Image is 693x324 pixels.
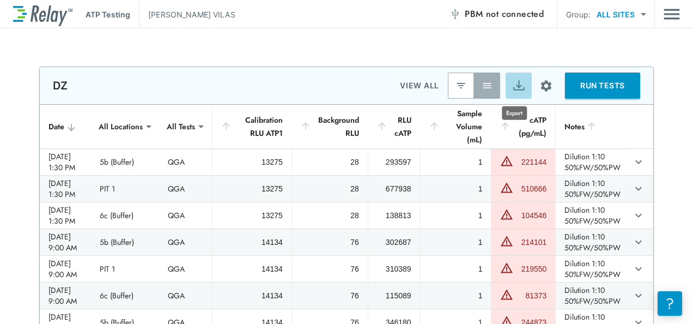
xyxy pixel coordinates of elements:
td: Dilution 1:10 50%FW/50%PW [555,176,629,202]
button: Site setup [532,71,561,100]
td: QGA [159,229,212,255]
div: Export [502,106,527,120]
img: Warning [500,208,513,221]
div: 76 [301,290,359,301]
div: 1 [429,290,483,301]
img: Warning [500,235,513,248]
td: 6c (Buffer) [91,202,159,229]
button: PBM not connected [445,3,548,25]
p: DZ [53,79,68,92]
div: [DATE] 1:30 PM [48,205,82,226]
div: Notes [564,120,621,133]
div: 1 [429,210,483,221]
p: VIEW ALL [400,79,439,92]
div: 677938 [377,183,411,194]
div: 1 [429,157,483,167]
div: 28 [301,157,359,167]
div: 219550 [516,263,546,274]
p: ATP Testing [86,9,130,20]
img: Warning [500,181,513,194]
div: RLU cATP [376,113,411,140]
img: Settings Icon [539,79,553,93]
button: expand row [629,286,648,305]
div: Calibration RLU ATP1 [221,113,283,140]
div: 28 [301,210,359,221]
iframe: Resource center [658,291,682,316]
img: Export Icon [512,79,526,93]
img: Latest [455,80,466,91]
div: 76 [301,263,359,274]
img: Warning [500,261,513,274]
div: All Tests [159,116,203,137]
p: [PERSON_NAME] VILAS [148,9,235,20]
div: 14134 [221,237,283,248]
button: expand row [629,233,648,251]
div: 13275 [221,183,283,194]
img: Warning [500,154,513,167]
span: not connected [486,8,544,20]
td: 5b (Buffer) [91,149,159,175]
td: QGA [159,283,212,309]
td: QGA [159,149,212,175]
div: 293597 [377,157,411,167]
div: 76 [301,237,359,248]
img: Offline Icon [449,9,460,20]
td: Dilution 1:10 50%FW/50%PW [555,149,629,175]
td: PIT 1 [91,176,159,202]
button: expand row [629,153,648,171]
div: 510666 [516,183,546,194]
p: Group: [566,9,591,20]
div: [DATE] 9:00 AM [48,258,82,280]
td: Dilution 1:10 50%FW/50%PW [555,283,629,309]
button: expand row [629,260,648,278]
div: [DATE] 9:00 AM [48,231,82,253]
div: 214101 [516,237,546,248]
div: All Locations [91,116,150,137]
td: Dilution 1:10 50%FW/50%PW [555,256,629,282]
div: [DATE] 1:30 PM [48,178,82,200]
div: 13275 [221,210,283,221]
img: Warning [500,288,513,301]
td: 6c (Buffer) [91,283,159,309]
img: LuminUltra Relay [13,3,72,26]
button: Export [506,73,532,99]
td: Dilution 1:10 50%FW/50%PW [555,202,629,229]
div: 104546 [516,210,546,221]
button: expand row [629,206,648,225]
div: 13275 [221,157,283,167]
img: View All [482,80,493,91]
div: 81373 [516,290,546,301]
th: Date [40,105,91,149]
div: Sample Volume (mL) [429,107,483,146]
div: [DATE] 1:30 PM [48,151,82,173]
td: QGA [159,202,212,229]
div: 310389 [377,263,411,274]
div: Background RLU [300,113,359,140]
div: 1 [429,263,483,274]
img: Drawer Icon [664,4,680,25]
div: 1 [429,183,483,194]
div: 302687 [377,237,411,248]
td: QGA [159,256,212,282]
div: 1 [429,237,483,248]
button: Main menu [664,4,680,25]
div: 221144 [516,157,546,167]
td: QGA [159,176,212,202]
div: 138813 [377,210,411,221]
td: Dilution 1:10 50%FW/50%PW [555,229,629,255]
div: 14134 [221,290,283,301]
button: expand row [629,179,648,198]
div: 28 [301,183,359,194]
span: PBM [465,7,544,22]
div: [DATE] 9:00 AM [48,285,82,307]
div: 14134 [221,263,283,274]
button: RUN TESTS [565,73,640,99]
div: 115089 [377,290,411,301]
td: 5b (Buffer) [91,229,159,255]
div: cATP (pg/mL) [500,113,546,140]
td: PIT 1 [91,256,159,282]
